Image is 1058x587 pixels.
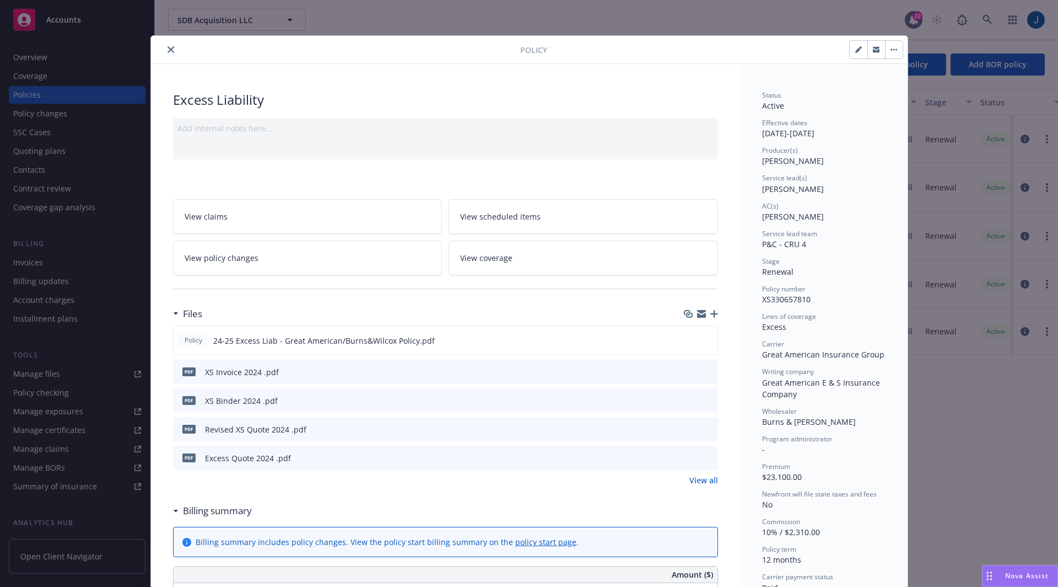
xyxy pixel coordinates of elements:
[762,294,811,305] span: XS330657810
[460,211,541,222] span: View scheduled items
[686,366,695,378] button: download file
[173,90,718,109] div: Excess Liability
[182,425,196,433] span: pdf
[205,424,306,435] div: Revised XS Quote 2024 .pdf
[762,407,797,416] span: Wholesaler
[762,367,814,376] span: Writing company
[762,229,817,238] span: Service lead team
[704,395,714,407] button: preview file
[762,239,806,249] span: P&C - CRU 4
[762,266,793,277] span: Renewal
[686,424,695,435] button: download file
[205,452,291,464] div: Excess Quote 2024 .pdf
[982,565,1058,587] button: Nova Assist
[762,118,807,127] span: Effective dates
[164,43,177,56] button: close
[762,146,798,155] span: Producer(s)
[685,335,694,346] button: download file
[183,307,202,321] h3: Files
[762,322,786,332] span: Excess
[762,554,801,565] span: 12 months
[173,199,442,234] a: View claims
[762,527,820,537] span: 10% / $2,310.00
[762,184,824,194] span: [PERSON_NAME]
[177,122,714,134] div: Add internal notes here...
[182,396,196,404] span: pdf
[449,199,718,234] a: View scheduled items
[182,335,204,345] span: Policy
[762,499,773,510] span: No
[762,444,765,455] span: -
[185,211,228,222] span: View claims
[213,335,435,346] span: 24-25 Excess Liab - Great American/Burns&Wilcox Policy.pdf
[762,339,784,349] span: Carrier
[762,434,833,444] span: Program administrator
[686,395,695,407] button: download file
[762,517,800,526] span: Commission
[185,252,258,264] span: View policy changes
[173,241,442,275] a: View policy changes
[762,284,806,293] span: Policy number
[762,489,877,499] span: Newfront will file state taxes and fees
[182,453,196,462] span: pdf
[196,536,579,548] div: Billing summary includes policy changes. View the policy start billing summary on the .
[689,474,718,486] a: View all
[762,173,807,183] span: Service lead(s)
[762,545,796,554] span: Policy term
[762,417,856,427] span: Burns & [PERSON_NAME]
[762,211,824,222] span: [PERSON_NAME]
[762,377,882,399] span: Great American E & S Insurance Company
[515,537,576,547] a: policy start page
[173,504,252,518] div: Billing summary
[762,312,816,321] span: Lines of coverage
[460,252,512,264] span: View coverage
[762,201,779,211] span: AC(s)
[449,241,718,275] a: View coverage
[762,257,780,266] span: Stage
[704,452,714,464] button: preview file
[762,349,884,360] span: Great American Insurance Group
[762,472,802,482] span: $23,100.00
[703,335,713,346] button: preview file
[762,462,790,471] span: Premium
[704,424,714,435] button: preview file
[762,90,781,100] span: Status
[205,395,278,407] div: XS Binder 2024 .pdf
[762,572,833,581] span: Carrier payment status
[182,367,196,376] span: pdf
[762,100,784,111] span: Active
[686,452,695,464] button: download file
[704,366,714,378] button: preview file
[762,156,824,166] span: [PERSON_NAME]
[205,366,279,378] div: XS Invoice 2024 .pdf
[173,307,202,321] div: Files
[672,569,713,580] span: Amount ($)
[183,504,252,518] h3: Billing summary
[520,44,547,56] span: Policy
[762,118,886,139] div: [DATE] - [DATE]
[1005,571,1049,580] span: Nova Assist
[983,565,996,586] div: Drag to move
